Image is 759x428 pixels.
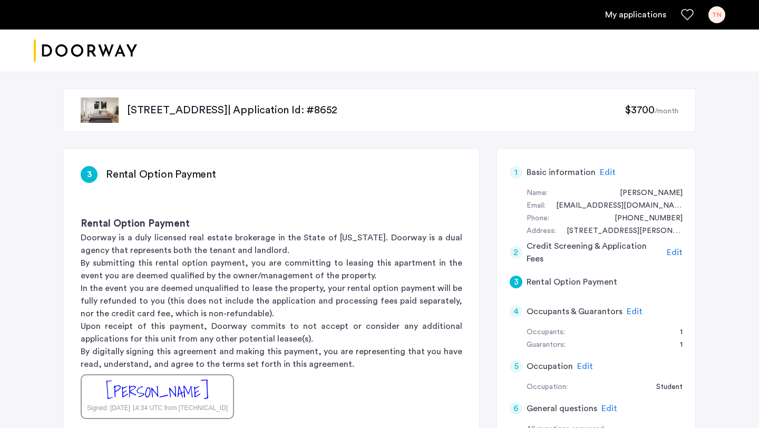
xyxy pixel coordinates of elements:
div: 2 [510,246,522,259]
div: 1 [669,339,683,352]
div: [PERSON_NAME] [106,381,209,403]
p: In the event you are deemed unqualified to lease the property, your rental option payment will be... [81,282,462,320]
div: Address: [527,225,556,238]
div: Signed: [DATE] 14:34 UTC from [TECHNICAL_ID] [87,403,228,413]
div: 6 [510,402,522,415]
p: Doorway is a duly licensed real estate brokerage in the State of [US_STATE]. Doorway is a dual ag... [81,231,462,257]
div: 5 [510,360,522,373]
div: 1 [669,326,683,339]
span: $3700 [625,105,655,115]
span: Edit [600,168,616,177]
img: apartment [81,98,119,123]
span: Edit [577,362,593,371]
h5: Occupants & Guarantors [527,305,622,318]
h5: Occupation [527,360,573,373]
div: 1 [510,166,522,179]
p: [STREET_ADDRESS] | Application Id: #8652 [127,103,625,118]
div: 3 [81,166,98,183]
p: By submitting this rental option payment, you are committing to leasing this apartment in the eve... [81,257,462,282]
sub: /month [655,108,678,115]
div: Occupants: [527,326,565,339]
h5: Basic information [527,166,596,179]
div: 4 [510,305,522,318]
img: logo [34,31,137,71]
p: By digitally signing this agreement and making this payment, you are representing that you have r... [81,345,462,371]
div: Tyler Nwokolo [609,187,683,200]
div: Name: [527,187,548,200]
h5: Credit Screening & Application Fees [527,240,663,265]
div: Email: [527,200,546,212]
h3: Rental Option Payment [81,217,462,231]
div: Student [646,381,683,394]
h5: Rental Option Payment [527,276,617,288]
a: Favorites [681,8,694,21]
div: Occupation: [527,381,568,394]
h5: General questions [527,402,597,415]
div: Phone: [527,212,549,225]
a: Cazamio logo [34,31,137,71]
span: Edit [627,307,643,316]
h3: Rental Option Payment [106,167,216,182]
div: 75 Baxter Street, #11 [556,225,683,238]
div: Guarantors: [527,339,566,352]
span: Edit [667,248,683,257]
a: My application [605,8,666,21]
p: Upon receipt of this payment, Doorway commits to not accept or consider any additional applicatio... [81,320,462,345]
div: tyn5552@gmail.com [546,200,683,212]
div: 3 [510,276,522,288]
div: +16787515701 [604,212,683,225]
div: TN [708,6,725,23]
span: Edit [601,404,617,413]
